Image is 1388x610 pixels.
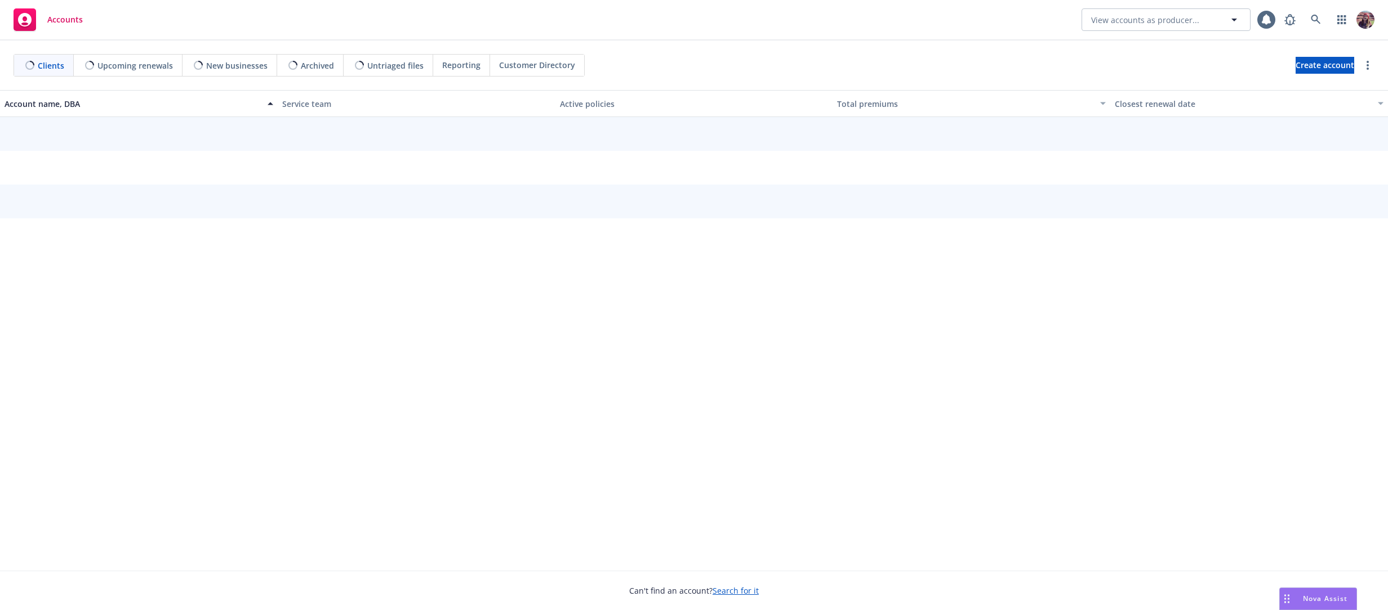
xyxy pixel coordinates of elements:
button: View accounts as producer... [1082,8,1251,31]
span: Reporting [442,59,481,71]
a: Create account [1296,57,1354,74]
span: Accounts [47,15,83,24]
span: Upcoming renewals [97,60,173,71]
div: Active policies [560,98,829,110]
span: Archived [301,60,334,71]
div: Total premiums [837,98,1093,110]
a: more [1361,59,1374,72]
a: Report a Bug [1279,8,1301,31]
span: Can't find an account? [629,585,759,596]
button: Total premiums [833,90,1110,117]
button: Active policies [555,90,833,117]
button: Nova Assist [1279,587,1357,610]
div: Account name, DBA [5,98,261,110]
img: photo [1356,11,1374,29]
a: Accounts [9,4,87,35]
a: Search [1305,8,1327,31]
div: Service team [282,98,551,110]
span: Create account [1296,55,1354,76]
div: Closest renewal date [1115,98,1371,110]
span: View accounts as producer... [1091,14,1199,26]
button: Service team [278,90,555,117]
span: Customer Directory [499,59,575,71]
button: Closest renewal date [1110,90,1388,117]
span: Clients [38,60,64,71]
a: Switch app [1331,8,1353,31]
span: Nova Assist [1303,594,1347,603]
div: Drag to move [1280,588,1294,609]
a: Search for it [713,585,759,596]
span: New businesses [206,60,268,71]
span: Untriaged files [367,60,424,71]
